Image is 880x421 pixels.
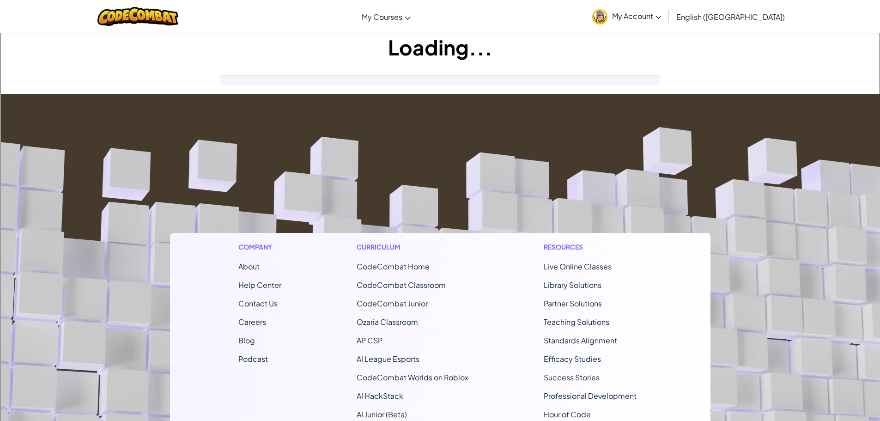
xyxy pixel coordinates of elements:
[612,11,662,21] span: My Account
[588,2,666,31] a: My Account
[362,12,402,22] span: My Courses
[97,7,178,26] img: CodeCombat logo
[676,12,785,22] span: English ([GEOGRAPHIC_DATA])
[672,4,789,29] a: English ([GEOGRAPHIC_DATA])
[357,4,415,29] a: My Courses
[592,9,607,24] img: avatar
